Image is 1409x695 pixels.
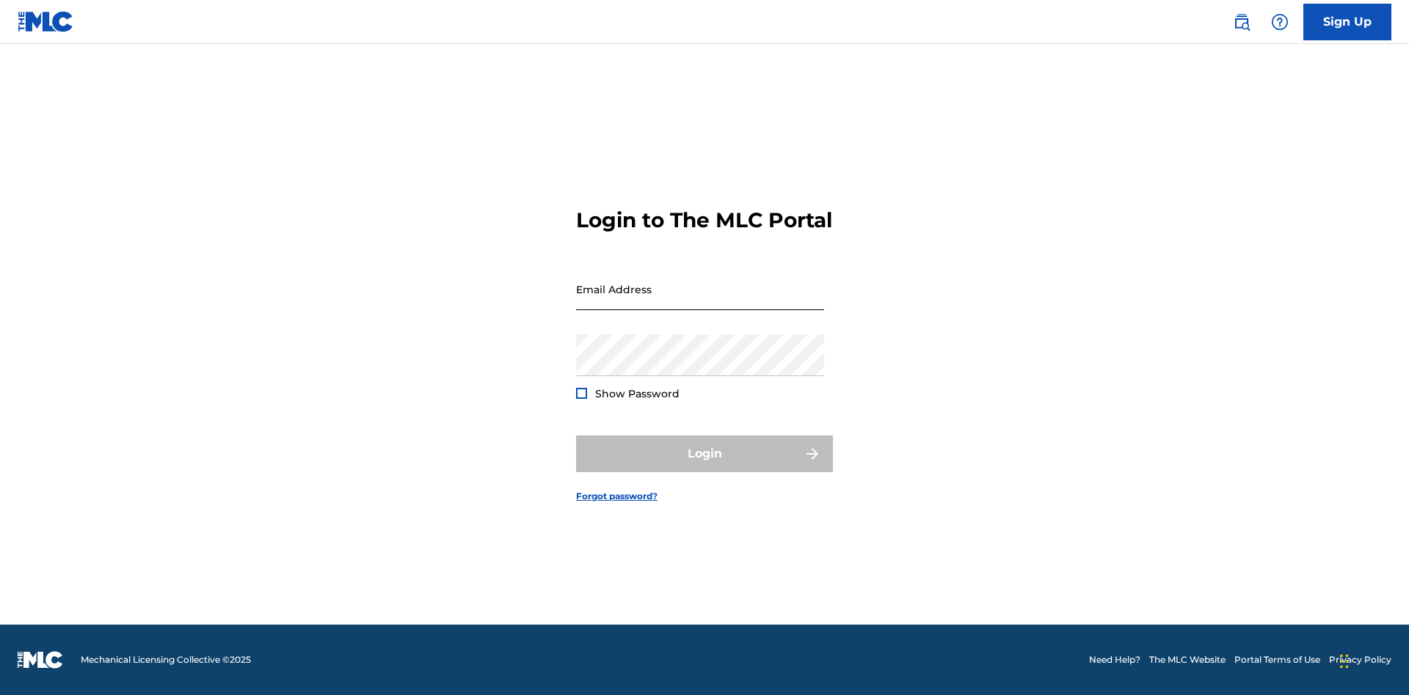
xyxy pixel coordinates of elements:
a: Public Search [1227,7,1256,37]
iframe: Chat Widget [1336,625,1409,695]
a: Sign Up [1303,4,1391,40]
a: Need Help? [1089,653,1140,666]
img: MLC Logo [18,11,74,32]
img: search [1233,13,1250,31]
a: Portal Terms of Use [1234,653,1320,666]
span: Show Password [595,387,680,400]
img: help [1271,13,1289,31]
h3: Login to The MLC Portal [576,207,832,233]
span: Mechanical Licensing Collective © 2025 [81,653,251,666]
a: Forgot password? [576,490,658,503]
a: The MLC Website [1149,653,1226,666]
a: Privacy Policy [1329,653,1391,666]
img: logo [18,651,63,669]
div: Help [1265,7,1295,37]
div: Drag [1340,639,1349,683]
